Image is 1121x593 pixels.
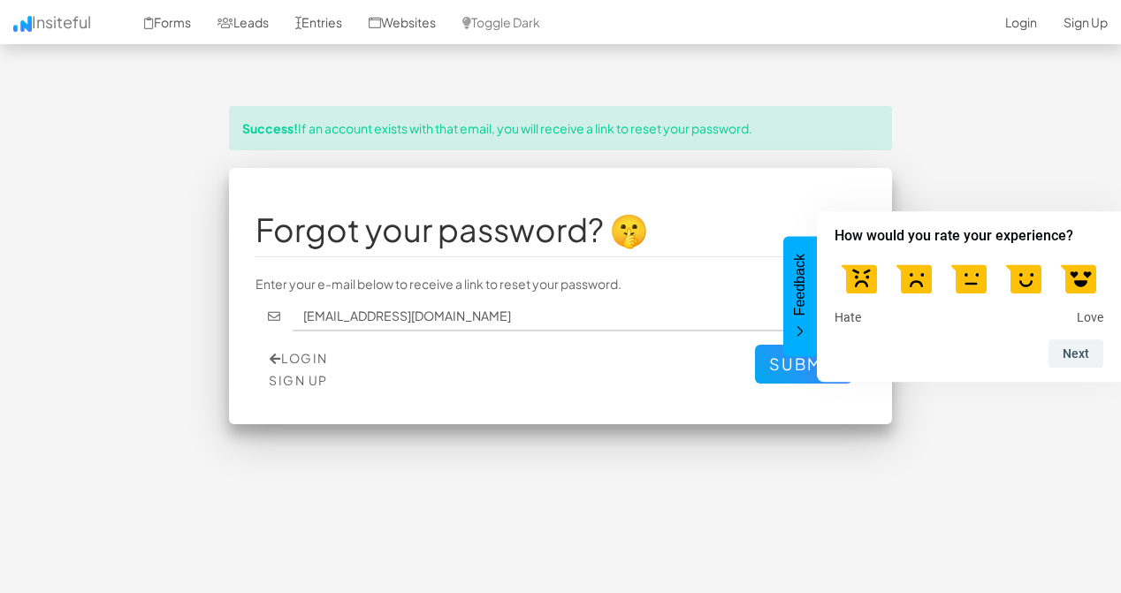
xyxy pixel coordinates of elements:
span: Hate [835,310,861,326]
button: Submit [755,345,852,384]
img: icon.png [13,16,32,32]
input: john@doe.com [293,301,866,331]
div: If an account exists with that email, you will receive a link to reset your password. [229,106,892,150]
p: Enter your e-mail below to receive a link to reset your password. [255,275,866,293]
strong: Success! [242,120,298,136]
h1: Forgot your password? 🤫 [255,212,866,247]
button: Feedback - Hide survey [783,236,817,356]
a: Login [270,350,328,366]
h2: How would you rate your experience? Select an option from 1 to 5, with 1 being Hate and 5 being Love [835,225,1103,247]
div: How would you rate your experience? Select an option from 1 to 5, with 1 being Hate and 5 being Love [835,254,1103,326]
button: Next question [1049,339,1103,368]
a: Sign Up [269,372,328,388]
span: Feedback [792,254,808,316]
div: How would you rate your experience? Select an option from 1 to 5, with 1 being Hate and 5 being Love [817,211,1121,383]
span: Love [1077,310,1103,326]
